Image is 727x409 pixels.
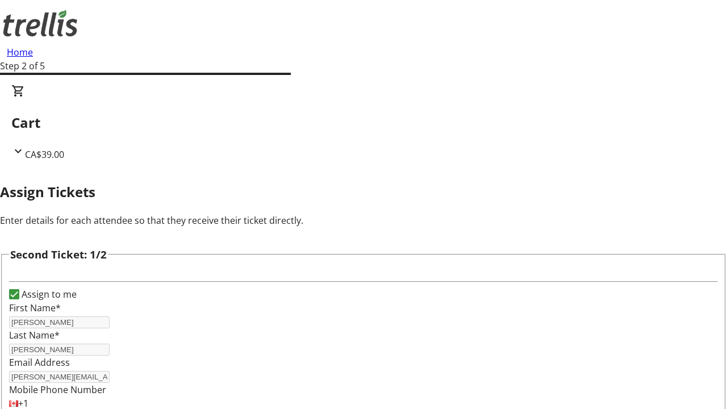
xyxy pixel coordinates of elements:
span: CA$39.00 [25,148,64,161]
h3: Second Ticket: 1/2 [10,247,107,262]
div: CartCA$39.00 [11,84,716,161]
label: Email Address [9,356,70,369]
label: Mobile Phone Number [9,383,106,396]
h2: Cart [11,112,716,133]
label: First Name* [9,302,61,314]
label: Assign to me [19,287,77,301]
label: Last Name* [9,329,60,341]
